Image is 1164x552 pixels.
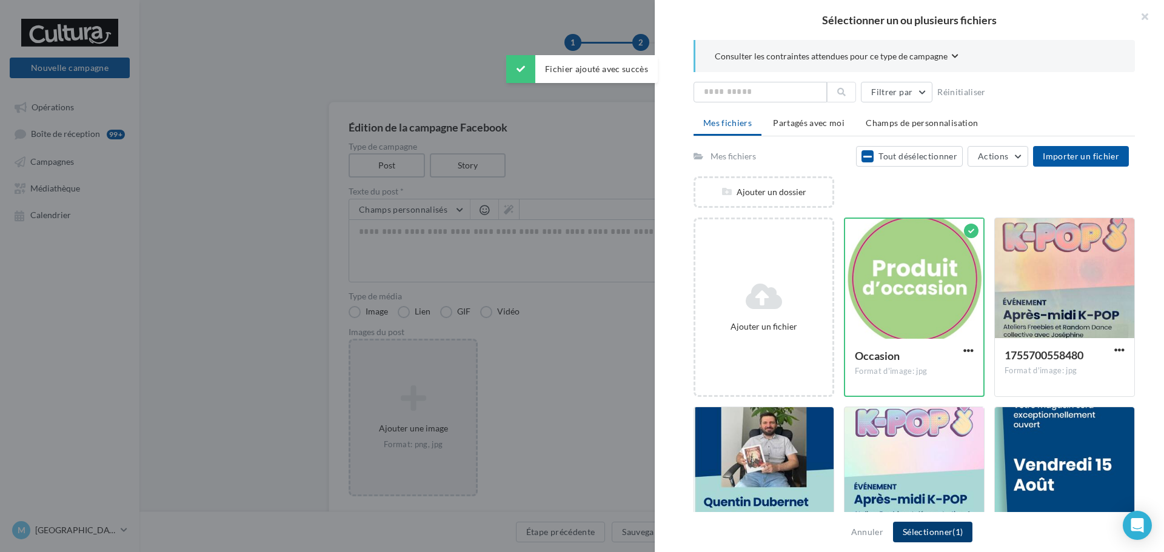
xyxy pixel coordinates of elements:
span: Consulter les contraintes attendues pour ce type de campagne [715,50,948,62]
span: Importer un fichier [1043,151,1119,161]
span: Champs de personnalisation [866,118,978,128]
div: Open Intercom Messenger [1123,511,1152,540]
span: 1755700558480 [1005,348,1083,362]
span: Actions [978,151,1008,161]
span: Occasion [855,349,900,362]
div: Ajouter un dossier [695,186,832,198]
button: Filtrer par [861,82,932,102]
div: Ajouter un fichier [700,321,828,333]
div: Format d'image: jpg [1005,365,1125,376]
div: Format d'image: jpg [855,366,974,377]
h2: Sélectionner un ou plusieurs fichiers [674,15,1145,25]
button: Consulter les contraintes attendues pour ce type de campagne [715,50,958,65]
button: Tout désélectionner [856,146,963,167]
span: Mes fichiers [703,118,752,128]
div: Fichier ajouté avec succès [506,55,658,83]
button: Actions [968,146,1028,167]
div: Mes fichiers [711,150,756,162]
button: Importer un fichier [1033,146,1129,167]
span: Partagés avec moi [773,118,845,128]
button: Annuler [846,525,888,539]
button: Réinitialiser [932,85,991,99]
span: (1) [952,527,963,537]
button: Sélectionner(1) [893,522,972,542]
